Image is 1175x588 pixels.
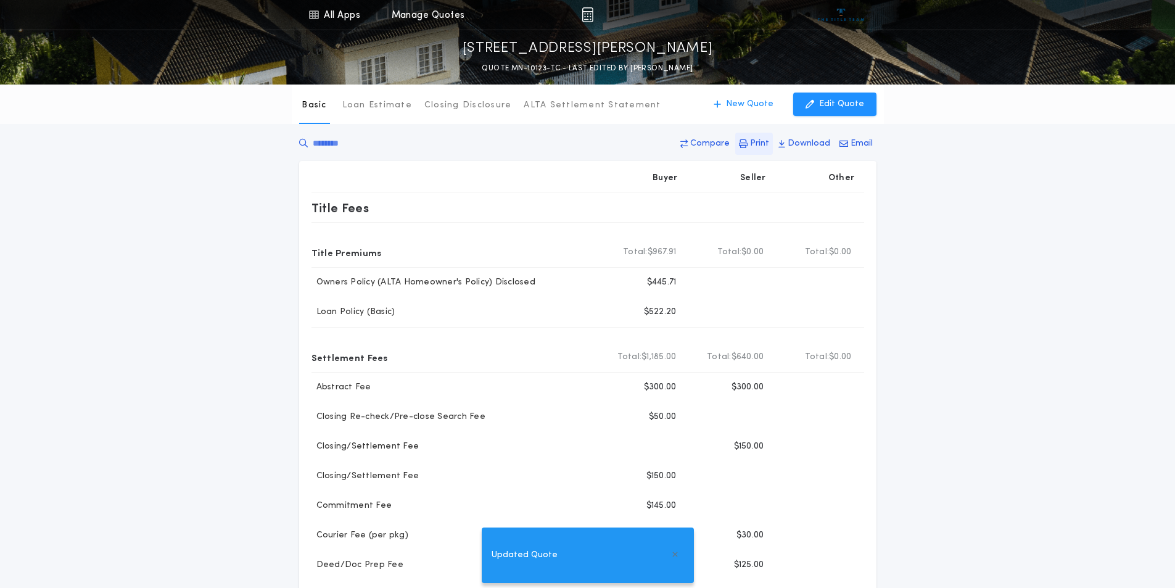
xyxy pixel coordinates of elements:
p: Print [750,138,769,150]
span: $0.00 [741,246,764,259]
button: New Quote [701,93,786,116]
img: img [582,7,593,22]
p: Seller [740,172,766,184]
button: Print [735,133,773,155]
span: $0.00 [829,246,851,259]
p: Closing/Settlement Fee [311,470,419,482]
p: Email [851,138,873,150]
b: Total: [617,351,642,363]
button: Compare [677,133,733,155]
img: vs-icon [818,9,864,21]
p: Title Premiums [311,242,382,262]
span: $1,185.00 [641,351,676,363]
p: Commitment Fee [311,500,392,512]
p: $300.00 [644,381,677,394]
b: Total: [717,246,742,259]
p: Closing Disclosure [424,99,512,112]
button: Email [836,133,876,155]
p: Owners Policy (ALTA Homeowner's Policy) Disclosed [311,276,535,289]
p: Compare [690,138,730,150]
p: $150.00 [734,441,764,453]
b: Total: [623,246,648,259]
p: Buyer [653,172,677,184]
p: Loan Policy (Basic) [311,306,395,318]
span: $0.00 [829,351,851,363]
p: Title Fees [311,198,369,218]
b: Total: [805,246,830,259]
p: Basic [302,99,326,112]
p: ALTA Settlement Statement [524,99,661,112]
p: $300.00 [732,381,764,394]
p: $150.00 [646,470,677,482]
p: $522.20 [644,306,677,318]
b: Total: [805,351,830,363]
span: $640.00 [732,351,764,363]
b: Total: [707,351,732,363]
button: Download [775,133,834,155]
p: Closing/Settlement Fee [311,441,419,453]
p: Abstract Fee [311,381,371,394]
p: Edit Quote [819,98,864,110]
p: QUOTE MN-10123-TC - LAST EDITED BY [PERSON_NAME] [482,62,693,75]
p: [STREET_ADDRESS][PERSON_NAME] [463,39,713,59]
p: Closing Re-check/Pre-close Search Fee [311,411,485,423]
button: Edit Quote [793,93,876,116]
p: Other [828,172,854,184]
p: Settlement Fees [311,347,388,367]
p: Loan Estimate [342,99,412,112]
span: $967.91 [648,246,677,259]
p: $145.00 [646,500,677,512]
span: Updated Quote [492,549,558,562]
p: $445.71 [647,276,677,289]
p: Download [788,138,830,150]
p: New Quote [726,98,773,110]
p: $50.00 [649,411,677,423]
